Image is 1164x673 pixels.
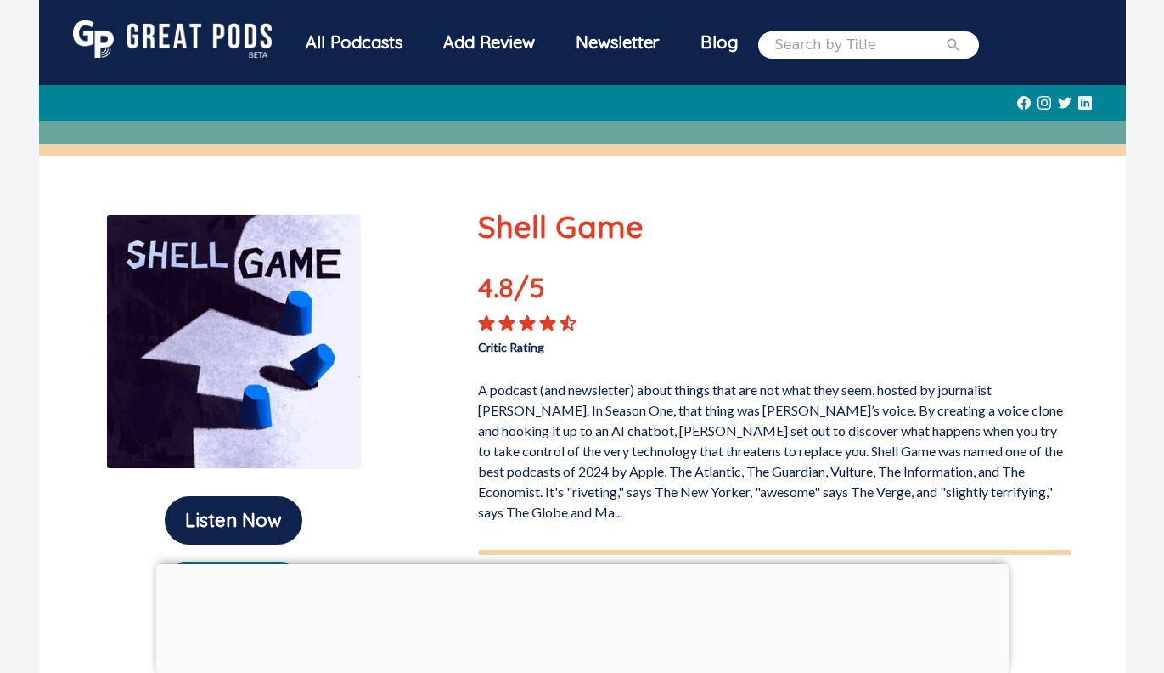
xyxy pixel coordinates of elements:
[165,496,302,545] button: Listen Now
[155,564,1009,670] iframe: Advertisement
[106,214,361,469] img: Shell Game
[775,35,945,55] input: Search by Title
[172,562,294,586] a: Share on Twitter
[478,373,1071,523] p: A podcast (and newsletter) about things that are not what they seem, hosted by journalist [PERSON...
[478,204,1071,250] p: Shell Game
[555,20,680,69] a: Newsletter
[680,20,758,65] a: Blog
[478,267,597,314] p: 4.8 /5
[478,331,774,356] p: Critic Rating
[73,20,272,58] img: GreatPods
[285,20,423,69] a: All Podcasts
[285,20,423,65] div: All Podcasts
[423,20,555,65] a: Add Review
[555,20,680,65] div: Newsletter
